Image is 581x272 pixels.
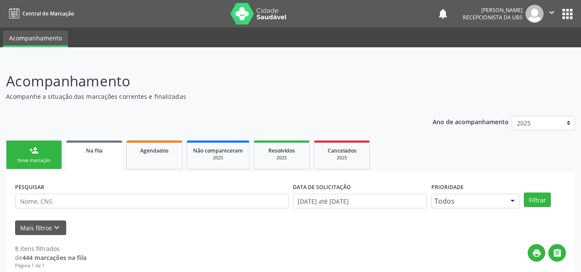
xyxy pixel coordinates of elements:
[547,8,556,17] i: 
[193,147,243,154] span: Não compareceram
[6,92,404,101] p: Acompanhe a situação das marcações correntes e finalizadas
[526,5,544,23] img: img
[15,244,86,253] div: 8 itens filtrados
[328,147,357,154] span: Cancelados
[140,147,169,154] span: Agendados
[6,6,74,21] a: Central de Marcação
[544,5,560,23] button: 
[433,116,509,127] p: Ano de acompanhamento
[260,155,303,161] div: 2025
[463,14,523,21] span: Recepcionista da UBS
[12,157,55,164] div: Nova marcação
[15,194,289,208] input: Nome, CNS
[268,147,295,154] span: Resolvidos
[293,180,351,194] label: DATA DE SOLICITAÇÃO
[193,155,243,161] div: 2025
[434,197,502,205] span: Todos
[15,180,44,194] label: PESQUISAR
[532,248,541,258] i: print
[560,6,575,21] button: apps
[293,194,427,208] input: Selecione um intervalo
[15,262,86,269] div: Página 1 de 1
[22,254,86,262] strong: 444 marcações na fila
[6,70,404,92] p: Acompanhamento
[29,146,39,155] div: person_add
[3,31,68,47] a: Acompanhamento
[86,147,102,154] span: Na fila
[15,220,66,235] button: Mais filtroskeyboard_arrow_down
[320,155,363,161] div: 2025
[463,6,523,14] div: [PERSON_NAME]
[22,10,74,17] span: Central de Marcação
[437,8,449,20] button: notifications
[553,248,562,258] i: 
[548,244,566,262] button: 
[15,253,86,262] div: de
[431,180,464,194] label: Prioridade
[528,244,545,262] button: print
[52,223,61,232] i: keyboard_arrow_down
[524,193,551,207] button: Filtrar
